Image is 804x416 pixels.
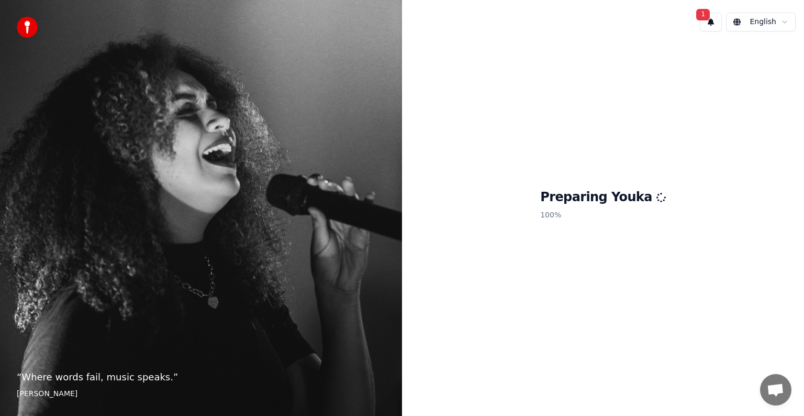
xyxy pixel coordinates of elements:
button: 1 [700,13,722,31]
span: 1 [696,9,710,20]
img: youka [17,17,38,38]
p: 100 % [540,206,666,225]
p: “ Where words fail, music speaks. ” [17,370,385,385]
footer: [PERSON_NAME] [17,389,385,399]
div: Open chat [760,374,791,406]
h1: Preparing Youka [540,189,666,206]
